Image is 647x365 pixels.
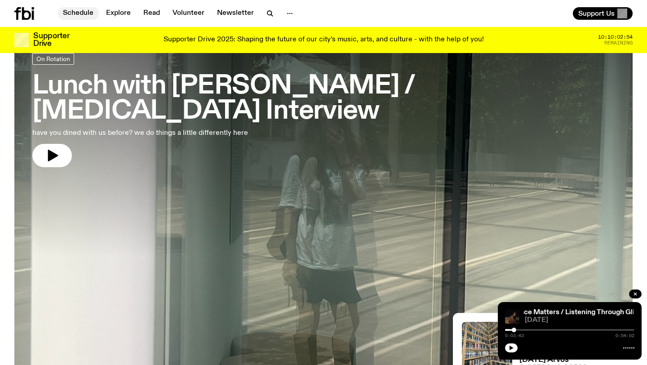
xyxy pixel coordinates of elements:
a: Lunch with [PERSON_NAME] / [MEDICAL_DATA] Interviewhave you dined with us before? we do things a ... [32,53,615,167]
h3: Lunch with [PERSON_NAME] / [MEDICAL_DATA] Interview [32,74,615,124]
a: [DATE] Arvos [519,356,569,364]
a: On Rotation [32,53,74,65]
p: Supporter Drive 2025: Shaping the future of our city’s music, arts, and culture - with the help o... [164,36,484,44]
span: 0:54:02 [616,334,634,338]
p: have you dined with us before? we do things a little differently here [32,128,262,138]
span: On Rotation [36,55,70,62]
img: Fetle crouches in a park at night. They are wearing a long brown garment and looking solemnly int... [505,309,519,324]
span: Remaining [604,40,633,45]
h3: Supporter Drive [33,32,69,48]
a: Read [138,7,165,20]
span: 0:03:43 [505,334,524,338]
button: Support Us [573,7,633,20]
a: Volunteer [167,7,210,20]
span: [DATE] [525,317,634,324]
a: Race Matters / Listening Through Glitch [515,309,645,316]
a: Explore [101,7,136,20]
span: Support Us [578,9,615,18]
span: 10:10:02:54 [598,35,633,40]
a: Schedule [58,7,99,20]
a: Newsletter [212,7,259,20]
